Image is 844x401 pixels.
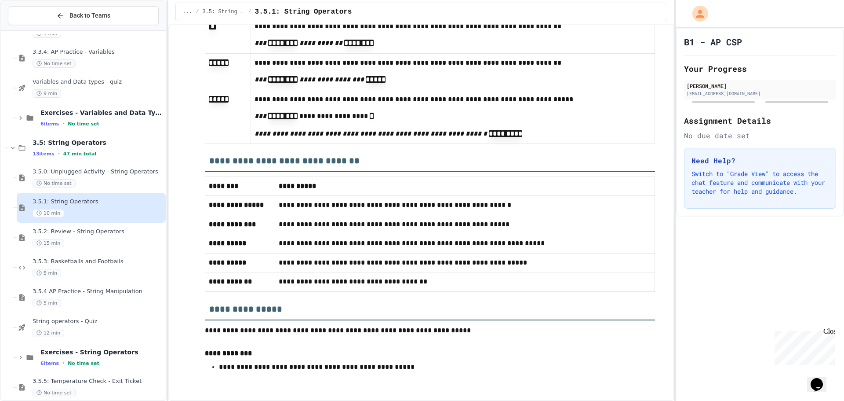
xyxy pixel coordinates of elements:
[807,366,835,392] iframe: chat widget
[40,361,59,366] span: 6 items
[255,7,352,17] span: 3.5.1: String Operators
[687,90,833,97] div: [EMAIL_ADDRESS][DOMAIN_NAME]
[691,169,829,196] p: Switch to "Grade View" to access the chat feature and communicate with your teacher for help and ...
[33,78,164,86] span: Variables and Data types - quiz
[684,63,836,75] h2: Your Progress
[58,150,60,157] span: •
[33,329,64,337] span: 12 min
[248,8,251,15] span: /
[68,121,99,127] span: No time set
[62,360,64,367] span: •
[40,121,59,127] span: 6 items
[33,168,164,176] span: 3.5.0: Unplugged Activity - String Operators
[33,239,64,247] span: 15 min
[33,198,164,206] span: 3.5.1: String Operators
[196,8,199,15] span: /
[33,378,164,385] span: 3.5.5: Temperature Check - Exit Ticket
[33,228,164,235] span: 3.5.2: Review - String Operators
[40,109,164,117] span: Exercises - Variables and Data Types
[684,130,836,141] div: No due date set
[33,288,164,295] span: 3.5.4 AP Practice - String Manipulation
[33,179,76,188] span: No time set
[40,348,164,356] span: Exercises - String Operators
[33,258,164,265] span: 3.5.3: Basketballs and Footballs
[4,4,61,56] div: Chat with us now!Close
[33,299,61,307] span: 5 min
[33,151,55,157] span: 13 items
[33,59,76,68] span: No time set
[183,8,193,15] span: ...
[62,120,64,127] span: •
[8,6,159,25] button: Back to Teams
[202,8,244,15] span: 3.5: String Operators
[68,361,99,366] span: No time set
[33,139,164,147] span: 3.5: String Operators
[684,36,742,48] h1: B1 - AP CSP
[33,389,76,397] span: No time set
[69,11,110,20] span: Back to Teams
[684,114,836,127] h2: Assignment Details
[33,269,61,277] span: 5 min
[33,48,164,56] span: 3.3.4: AP Practice - Variables
[683,4,710,24] div: My Account
[687,82,833,90] div: [PERSON_NAME]
[691,155,829,166] h3: Need Help?
[33,209,64,217] span: 10 min
[63,151,96,157] span: 47 min total
[771,327,835,365] iframe: chat widget
[33,89,61,98] span: 9 min
[33,318,164,325] span: String operators - Quiz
